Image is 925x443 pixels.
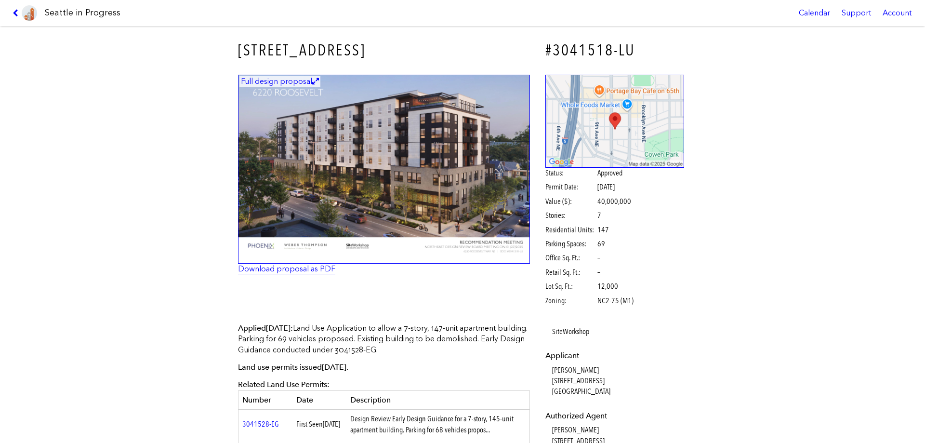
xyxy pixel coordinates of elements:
[545,350,685,361] dt: Applicant
[552,326,685,337] dd: SiteWorkshop
[346,410,530,439] td: Design Review Early Design Guidance for a 7-story, 145-unit apartment building. Parking for 68 ve...
[597,210,601,221] span: 7
[22,5,37,21] img: favicon-96x96.png
[597,182,615,191] span: [DATE]
[322,362,346,372] span: [DATE]
[238,264,335,273] a: Download proposal as PDF
[545,182,596,192] span: Permit Date:
[545,253,596,263] span: Office Sq. Ft.:
[545,40,685,61] h4: #3041518-LU
[238,75,530,264] a: Full design proposal
[238,75,530,264] img: 1.jpg
[545,168,596,178] span: Status:
[597,168,622,178] span: Approved
[545,239,596,249] span: Parking Spaces:
[266,323,291,333] span: [DATE]
[545,225,596,235] span: Residential Units:
[238,362,530,373] p: Land use permits issued .
[545,411,685,421] dt: Authorized Agent
[238,390,292,409] th: Number
[552,365,685,397] dd: [PERSON_NAME] [STREET_ADDRESS] [GEOGRAPHIC_DATA]
[545,267,596,278] span: Retail Sq. Ft.:
[238,380,330,389] span: Related Land Use Permits:
[545,295,596,306] span: Zoning:
[346,390,530,409] th: Description
[323,419,340,429] span: [DATE]
[238,323,293,333] span: Applied :
[545,196,596,207] span: Value ($):
[545,210,596,221] span: Stories:
[597,267,600,278] span: –
[238,40,530,61] h3: [STREET_ADDRESS]
[239,76,320,87] figcaption: Full design proposal
[242,419,279,429] a: 3041528-EG
[238,323,530,355] p: Land Use Application to allow a 7-story, 147-unit apartment building. Parking for 69 vehicles pro...
[597,196,631,207] span: 40,000,000
[597,295,634,306] span: NC2-75 (M1)
[45,7,120,19] h1: Seattle in Progress
[292,410,346,439] td: First Seen
[597,239,605,249] span: 69
[545,281,596,292] span: Lot Sq. Ft.:
[597,225,609,235] span: 147
[597,253,600,263] span: –
[597,281,618,292] span: 12,000
[292,390,346,409] th: Date
[545,75,685,168] img: staticmap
